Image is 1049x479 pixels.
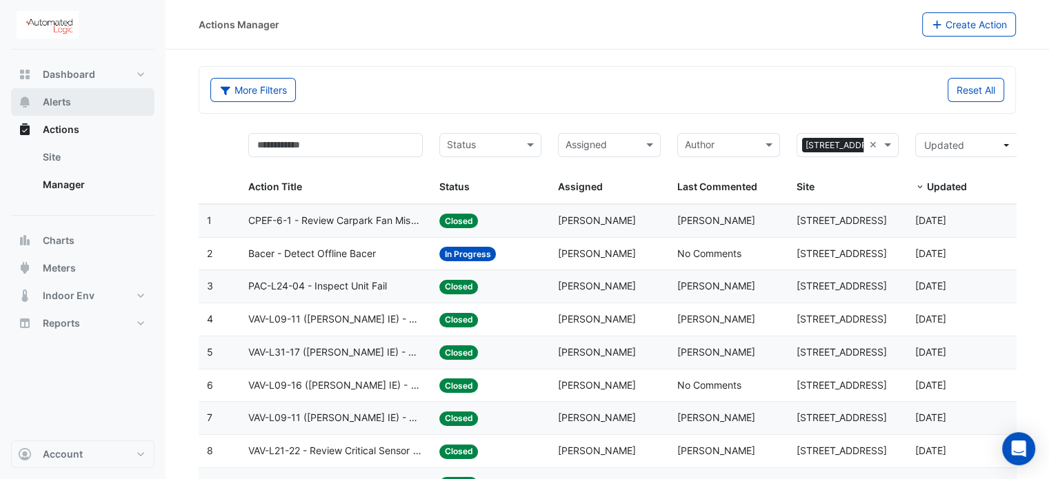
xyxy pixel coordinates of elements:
span: [STREET_ADDRESS] [797,445,887,456]
app-icon: Alerts [18,95,32,109]
span: VAV-L09-11 ([PERSON_NAME] IE) - Review Critical Sensor Outside Range [248,312,422,327]
button: Charts [11,227,154,254]
span: 2025-08-20T10:13:18.844 [915,411,946,423]
span: [PERSON_NAME] [558,411,636,423]
span: 7 [207,411,212,423]
span: [PERSON_NAME] [558,379,636,391]
span: 2025-09-08T10:58:46.108 [915,247,946,259]
span: Charts [43,234,74,247]
span: [STREET_ADDRESS] [797,346,887,358]
span: [PERSON_NAME] [677,411,755,423]
span: Updated [924,139,964,151]
span: VAV-L09-11 ([PERSON_NAME] IE) - Review Critical Sensor Outside Range [248,410,422,426]
span: [PERSON_NAME] [677,214,755,226]
span: [PERSON_NAME] [677,445,755,456]
span: No Comments [677,247,741,259]
span: [STREET_ADDRESS] [797,379,887,391]
button: Meters [11,254,154,282]
span: 1 [207,214,212,226]
span: 2 [207,247,212,259]
div: Actions [11,143,154,204]
button: More Filters [210,78,296,102]
div: Open Intercom Messenger [1002,432,1035,465]
span: Account [43,447,83,461]
span: 8 [207,445,213,456]
a: Manager [32,171,154,198]
div: Actions Manager [199,17,279,32]
span: 4 [207,313,213,325]
button: Alerts [11,88,154,116]
span: VAV-L31-17 ([PERSON_NAME] IE) - Review Critical Sensor Outside Range [248,345,422,360]
span: Bacer - Detect Offline Bacer [248,246,376,262]
app-icon: Actions [18,123,32,136]
span: Reports [43,316,80,330]
span: Closed [439,411,479,426]
button: Account [11,440,154,468]
span: Meters [43,261,76,275]
span: Closed [439,214,479,228]
span: 5 [207,346,213,358]
span: [STREET_ADDRESS] [797,313,887,325]
span: Closed [439,345,479,360]
button: Dashboard [11,61,154,88]
span: 2025-09-08T11:42:40.883 [915,214,946,226]
span: 2025-09-08T10:57:00.814 [915,313,946,325]
img: Company Logo [17,11,79,39]
span: Site [797,181,815,192]
span: No Comments [677,379,741,391]
span: PAC-L24-04 - Inspect Unit Fail [248,278,387,294]
span: 2025-08-18T13:26:57.893 [915,445,946,456]
app-icon: Charts [18,234,32,247]
span: [PERSON_NAME] [558,280,636,292]
span: Actions [43,123,79,136]
app-icon: Indoor Env [18,289,32,303]
span: 2025-08-25T11:40:32.311 [915,379,946,391]
span: [PERSON_NAME] [558,346,636,358]
span: VAV-L09-16 ([PERSON_NAME] IE) - Review Critical Sensor Outside Range [248,378,422,394]
span: Closed [439,378,479,393]
button: Reports [11,309,154,337]
span: Dashboard [43,68,95,81]
span: [STREET_ADDRESS] [802,138,889,153]
app-icon: Reports [18,316,32,330]
span: 3 [207,280,213,292]
span: [PERSON_NAME] [558,247,636,259]
button: Create Action [922,12,1017,37]
span: VAV-L21-22 - Review Critical Sensor Outside Range [248,443,422,459]
button: Reset All [948,78,1004,102]
app-icon: Dashboard [18,68,32,81]
span: CPEF-6-1 - Review Carpark Fan Missed Purge [248,213,422,229]
span: In Progress [439,247,497,261]
span: Alerts [43,95,71,109]
span: Closed [439,445,479,459]
span: 2025-09-08T10:56:22.320 [915,346,946,358]
span: [PERSON_NAME] [677,313,755,325]
button: Actions [11,116,154,143]
span: Closed [439,280,479,294]
span: [PERSON_NAME] [558,445,636,456]
span: [PERSON_NAME] [558,313,636,325]
span: Action Title [248,181,302,192]
span: Assigned [558,181,603,192]
span: Last Commented [677,181,757,192]
span: [STREET_ADDRESS] [797,280,887,292]
button: Indoor Env [11,282,154,309]
span: [STREET_ADDRESS] [797,214,887,226]
span: 2025-09-08T10:58:23.329 [915,280,946,292]
span: Indoor Env [43,289,94,303]
span: Closed [439,313,479,327]
span: [STREET_ADDRESS] [797,411,887,423]
span: Clear [869,137,881,153]
span: [STREET_ADDRESS] [797,247,887,259]
span: [PERSON_NAME] [677,280,755,292]
span: 6 [207,379,213,391]
app-icon: Meters [18,261,32,275]
button: Updated [915,133,1018,157]
span: [PERSON_NAME] [558,214,636,226]
span: [PERSON_NAME] [677,346,755,358]
span: Updated [927,181,967,192]
span: Status [439,181,470,192]
a: Site [32,143,154,171]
